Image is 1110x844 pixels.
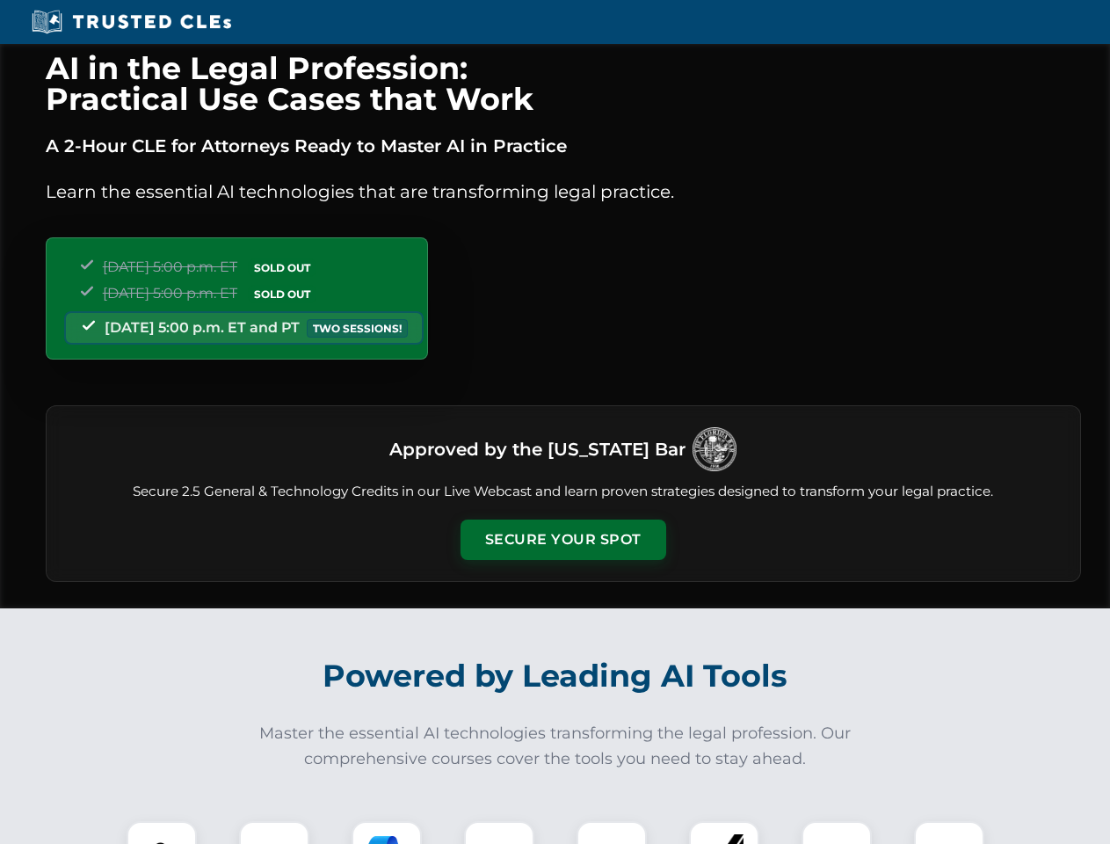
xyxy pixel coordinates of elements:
p: Learn the essential AI technologies that are transforming legal practice. [46,178,1081,206]
p: Secure 2.5 General & Technology Credits in our Live Webcast and learn proven strategies designed ... [68,482,1059,502]
img: Trusted CLEs [26,9,236,35]
span: [DATE] 5:00 p.m. ET [103,285,237,302]
span: [DATE] 5:00 p.m. ET [103,258,237,275]
span: SOLD OUT [248,258,316,277]
h2: Powered by Leading AI Tools [69,645,1042,707]
p: A 2-Hour CLE for Attorneys Ready to Master AI in Practice [46,132,1081,160]
h3: Approved by the [US_STATE] Bar [389,433,686,465]
img: Logo [693,427,736,471]
button: Secure Your Spot [461,520,666,560]
p: Master the essential AI technologies transforming the legal profession. Our comprehensive courses... [248,721,863,772]
span: SOLD OUT [248,285,316,303]
h1: AI in the Legal Profession: Practical Use Cases that Work [46,53,1081,114]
